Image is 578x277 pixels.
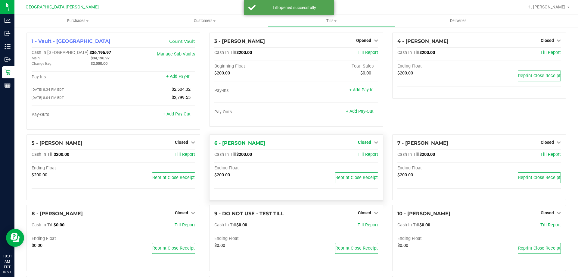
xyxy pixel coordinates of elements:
span: Change Bag: [32,61,52,66]
span: $200.00 [214,172,230,178]
a: Till Report [175,222,195,228]
div: Pay-Outs [32,112,113,118]
span: 9 - DO NOT USE - TEST TILL [214,211,284,216]
span: Reprint Close Receipt [518,73,561,78]
div: Ending Float [214,236,296,241]
span: Cash In [GEOGRAPHIC_DATA]: [32,50,89,55]
a: Till Report [540,152,561,157]
span: 10 - [PERSON_NAME] [397,211,450,216]
div: Pay-Ins [32,74,113,80]
inline-svg: Inbound [5,30,11,36]
span: $2,000.00 [91,61,107,66]
span: Reprint Close Receipt [335,246,378,251]
p: 09/21 [3,270,12,274]
span: Opened [356,38,371,43]
span: Deliveries [442,18,475,24]
a: Manage Sub-Vaults [157,52,195,57]
a: Till Report [540,222,561,228]
a: Till Report [540,50,561,55]
a: Deliveries [395,14,522,27]
a: + Add Pay-In [166,74,191,79]
div: Till opened successfully [259,5,330,11]
span: $200.00 [214,71,230,76]
div: Total Sales [296,64,378,69]
span: Reprint Close Receipt [152,246,195,251]
span: Cash In Till [214,50,236,55]
inline-svg: Inventory [5,43,11,49]
inline-svg: Analytics [5,17,11,24]
span: $0.00 [236,222,247,228]
a: + Add Pay-Out [163,112,191,117]
span: Cash In Till [32,222,54,228]
span: Closed [175,210,188,215]
a: Customers [141,14,268,27]
span: $2,504.32 [172,87,191,92]
span: Cash In Till [32,152,54,157]
a: + Add Pay-Out [346,109,374,114]
span: Main: [32,56,41,60]
span: Cash In Till [214,152,236,157]
span: Cash In Till [397,222,419,228]
a: Till Report [175,152,195,157]
button: Reprint Close Receipt [335,243,378,254]
span: 5 - [PERSON_NAME] [32,140,82,146]
span: $200.00 [419,152,435,157]
span: $2,799.55 [172,95,191,100]
iframe: Resource center [6,229,24,247]
span: Cash In Till [214,222,236,228]
span: Reprint Close Receipt [335,175,378,180]
span: $200.00 [54,152,69,157]
span: [DATE] 8:04 PM EDT [32,96,64,100]
span: 7 - [PERSON_NAME] [397,140,448,146]
span: 3 - [PERSON_NAME] [214,38,265,44]
div: Ending Float [397,165,479,171]
div: Pay-Outs [214,109,296,115]
button: Reprint Close Receipt [518,71,561,81]
span: Closed [541,38,554,43]
span: $0.00 [54,222,64,228]
span: $0.00 [397,243,408,248]
span: Reprint Close Receipt [518,246,561,251]
p: 10:31 AM EDT [3,253,12,270]
span: [GEOGRAPHIC_DATA][PERSON_NAME] [24,5,99,10]
span: Hi, [PERSON_NAME]! [527,5,567,9]
span: Reprint Close Receipt [152,175,195,180]
span: 1 - Vault - [GEOGRAPHIC_DATA] [32,38,110,44]
inline-svg: Reports [5,82,11,88]
span: Cash In Till [397,152,419,157]
a: Count Vault [169,39,195,44]
span: $200.00 [236,152,252,157]
inline-svg: Outbound [5,56,11,62]
span: $34,196.97 [91,56,110,60]
button: Reprint Close Receipt [152,243,195,254]
a: Till Report [358,152,378,157]
a: + Add Pay-In [349,87,374,93]
div: Ending Float [32,236,113,241]
span: $0.00 [419,222,430,228]
span: $36,196.97 [89,50,111,55]
span: Closed [541,140,554,145]
span: Closed [358,140,371,145]
a: Till Report [358,222,378,228]
span: $0.00 [32,243,42,248]
span: Closed [358,210,371,215]
button: Reprint Close Receipt [518,172,561,183]
div: Pay-Ins [214,88,296,93]
span: $200.00 [397,172,413,178]
span: Closed [541,210,554,215]
div: Ending Float [214,165,296,171]
span: $200.00 [397,71,413,76]
div: Ending Float [32,165,113,171]
span: $200.00 [32,172,47,178]
span: Purchases [14,18,141,24]
a: Tills [268,14,395,27]
a: Till Report [358,50,378,55]
span: 6 - [PERSON_NAME] [214,140,265,146]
